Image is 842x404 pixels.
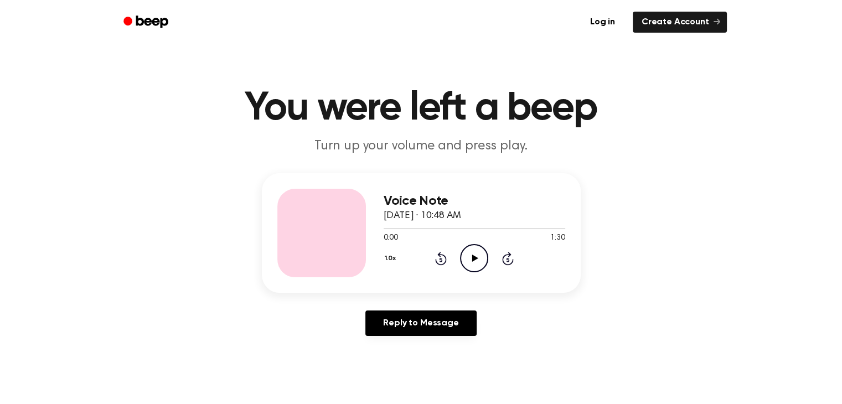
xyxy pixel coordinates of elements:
h3: Voice Note [384,194,565,209]
a: Log in [579,9,626,35]
p: Turn up your volume and press play. [209,137,634,156]
h1: You were left a beep [138,89,705,128]
button: 1.0x [384,249,400,268]
a: Beep [116,12,178,33]
a: Create Account [633,12,727,33]
span: [DATE] · 10:48 AM [384,211,461,221]
span: 0:00 [384,232,398,244]
a: Reply to Message [365,310,476,336]
span: 1:30 [550,232,565,244]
